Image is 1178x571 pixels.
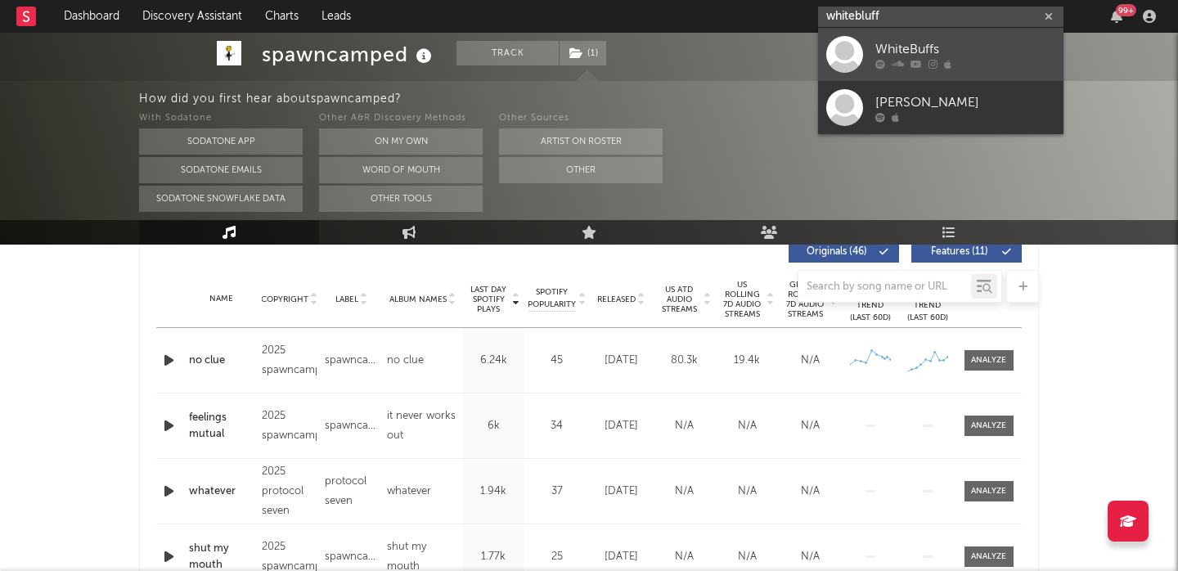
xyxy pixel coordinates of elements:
div: Other A&R Discovery Methods [319,109,483,128]
div: N/A [783,549,838,565]
div: protocol seven [325,472,379,511]
div: spawncamped [262,41,436,68]
div: whatever [387,482,431,501]
input: Search for artists [818,7,1063,27]
div: 25 [528,549,586,565]
div: N/A [657,549,712,565]
div: 2025 spawncamped [262,407,316,446]
span: ( 1 ) [559,41,607,65]
div: 6.24k [467,353,520,369]
div: N/A [783,418,838,434]
button: Other [499,157,663,183]
div: How did you first hear about spawncamped ? [139,89,1178,109]
div: [PERSON_NAME] [875,92,1055,112]
div: no clue [387,351,424,371]
div: 1.77k [467,549,520,565]
div: 34 [528,418,586,434]
div: Other Sources [499,109,663,128]
div: N/A [720,418,775,434]
button: Features(11) [911,241,1022,263]
button: Originals(46) [789,241,899,263]
div: N/A [783,353,838,369]
div: N/A [657,483,712,500]
div: With Sodatone [139,109,303,128]
div: 37 [528,483,586,500]
a: no clue [189,353,254,369]
div: [DATE] [594,418,649,434]
div: N/A [657,418,712,434]
div: 19.4k [720,353,775,369]
a: feelings mutual [189,410,254,442]
a: [PERSON_NAME] [818,81,1063,134]
div: 2025 protocol seven [262,462,316,521]
div: 1.94k [467,483,520,500]
a: whatever [189,483,254,500]
div: 45 [528,353,586,369]
button: Other Tools [319,186,483,212]
button: Sodatone Emails [139,157,303,183]
span: Features ( 11 ) [922,247,997,257]
button: Sodatone App [139,128,303,155]
button: (1) [560,41,606,65]
div: [DATE] [594,353,649,369]
button: Word Of Mouth [319,157,483,183]
div: WhiteBuffs [875,39,1055,59]
span: Originals ( 46 ) [799,247,875,257]
button: Artist on Roster [499,128,663,155]
input: Search by song name or URL [798,281,971,294]
div: 80.3k [657,353,712,369]
button: Sodatone Snowflake Data [139,186,303,212]
div: N/A [720,483,775,500]
div: spawncamped [325,547,379,567]
div: [DATE] [594,549,649,565]
div: [DATE] [594,483,649,500]
button: Track [456,41,559,65]
div: 2025 spawncamped [262,341,316,380]
div: it never works out [387,407,459,446]
div: N/A [783,483,838,500]
button: 99+ [1111,10,1122,23]
button: On My Own [319,128,483,155]
div: 99 + [1116,4,1136,16]
a: WhiteBuffs [818,28,1063,81]
div: spawncamped [325,351,379,371]
div: 6k [467,418,520,434]
div: spawncamped [325,416,379,436]
div: N/A [720,549,775,565]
